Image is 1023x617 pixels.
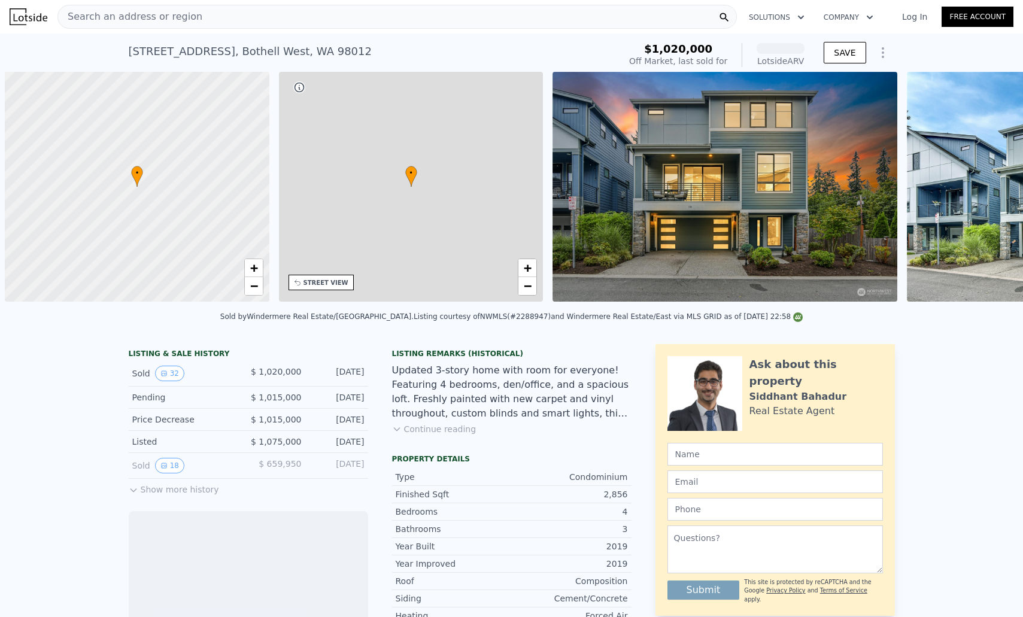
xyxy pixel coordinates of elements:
[251,393,302,402] span: $ 1,015,000
[311,366,365,381] div: [DATE]
[311,391,365,403] div: [DATE]
[396,471,512,483] div: Type
[132,458,239,473] div: Sold
[405,166,417,187] div: •
[155,458,184,473] button: View historical data
[131,168,143,178] span: •
[396,506,512,518] div: Bedrooms
[155,366,184,381] button: View historical data
[749,390,847,404] div: Siddhant Bahadur
[251,415,302,424] span: $ 1,015,000
[311,414,365,425] div: [DATE]
[132,366,239,381] div: Sold
[888,11,942,23] a: Log In
[396,523,512,535] div: Bathrooms
[512,592,628,604] div: Cement/Concrete
[749,356,883,390] div: Ask about this property
[245,277,263,295] a: Zoom out
[739,7,814,28] button: Solutions
[250,260,257,275] span: +
[744,578,882,604] div: This site is protected by reCAPTCHA and the Google and apply.
[793,312,803,322] img: NWMLS Logo
[820,587,867,594] a: Terms of Service
[396,558,512,570] div: Year Improved
[251,367,302,376] span: $ 1,020,000
[766,587,805,594] a: Privacy Policy
[58,10,202,24] span: Search an address or region
[644,42,712,55] span: $1,020,000
[553,72,897,302] img: Sale: 128754095 Parcel: 103256363
[524,260,532,275] span: +
[129,479,219,496] button: Show more history
[396,592,512,604] div: Siding
[414,312,803,321] div: Listing courtesy of NWMLS (#2288947) and Windermere Real Estate/East via MLS GRID as of [DATE] 22:58
[871,41,895,65] button: Show Options
[524,278,532,293] span: −
[10,8,47,25] img: Lotside
[512,575,628,587] div: Composition
[512,506,628,518] div: 4
[250,278,257,293] span: −
[392,349,632,358] div: Listing Remarks (Historical)
[392,454,632,464] div: Property details
[392,423,476,435] button: Continue reading
[259,459,301,469] span: $ 659,950
[667,470,883,493] input: Email
[749,404,835,418] div: Real Estate Agent
[132,414,239,425] div: Price Decrease
[251,437,302,446] span: $ 1,075,000
[131,166,143,187] div: •
[512,558,628,570] div: 2019
[311,436,365,448] div: [DATE]
[220,312,414,321] div: Sold by Windermere Real Estate/[GEOGRAPHIC_DATA] .
[512,523,628,535] div: 3
[814,7,883,28] button: Company
[667,498,883,521] input: Phone
[512,471,628,483] div: Condominium
[518,259,536,277] a: Zoom in
[667,580,740,600] button: Submit
[396,575,512,587] div: Roof
[667,443,883,466] input: Name
[396,488,512,500] div: Finished Sqft
[512,488,628,500] div: 2,856
[303,278,348,287] div: STREET VIEW
[245,259,263,277] a: Zoom in
[405,168,417,178] span: •
[311,458,365,473] div: [DATE]
[392,363,632,421] div: Updated 3-story home with room for everyone! Featuring 4 bedrooms, den/office, and a spacious lof...
[512,540,628,552] div: 2019
[518,277,536,295] a: Zoom out
[757,55,805,67] div: Lotside ARV
[396,540,512,552] div: Year Built
[132,391,239,403] div: Pending
[629,55,727,67] div: Off Market, last sold for
[942,7,1013,27] a: Free Account
[132,436,239,448] div: Listed
[129,349,368,361] div: LISTING & SALE HISTORY
[824,42,866,63] button: SAVE
[129,43,372,60] div: [STREET_ADDRESS] , Bothell West , WA 98012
